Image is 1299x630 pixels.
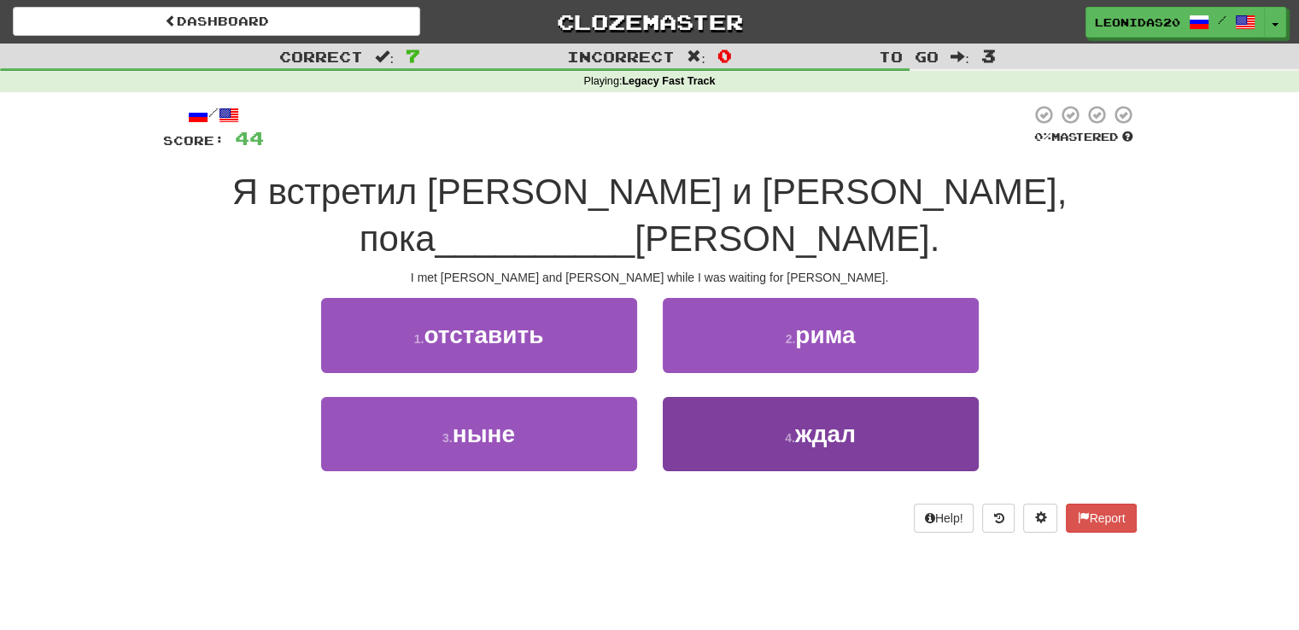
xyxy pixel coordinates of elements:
[321,298,637,372] button: 1.отставить
[982,504,1015,533] button: Round history (alt+y)
[232,172,1068,259] span: Я встретил [PERSON_NAME] и [PERSON_NAME], пока
[163,269,1137,286] div: I met [PERSON_NAME] and [PERSON_NAME] while I was waiting for [PERSON_NAME].
[1066,504,1136,533] button: Report
[321,397,637,471] button: 3.ныне
[951,50,969,64] span: :
[622,75,715,87] strong: Legacy Fast Track
[663,298,979,372] button: 2.рима
[163,133,225,148] span: Score:
[795,421,856,447] span: ждал
[687,50,705,64] span: :
[1034,130,1051,143] span: 0 %
[786,332,796,346] small: 2 .
[406,45,420,66] span: 7
[453,421,515,447] span: ныне
[436,219,635,259] span: __________
[235,127,264,149] span: 44
[446,7,853,37] a: Clozemaster
[1031,130,1137,145] div: Mastered
[663,397,979,471] button: 4.ждал
[442,431,453,445] small: 3 .
[567,48,675,65] span: Incorrect
[795,322,855,348] span: рима
[279,48,363,65] span: Correct
[375,50,394,64] span: :
[414,332,424,346] small: 1 .
[785,431,795,445] small: 4 .
[635,219,939,259] span: [PERSON_NAME].
[13,7,420,36] a: Dashboard
[717,45,732,66] span: 0
[981,45,996,66] span: 3
[1218,14,1226,26] span: /
[424,322,543,348] span: отставить
[1085,7,1265,38] a: leonidas20 /
[914,504,974,533] button: Help!
[879,48,939,65] span: To go
[163,104,264,125] div: /
[1095,15,1180,30] span: leonidas20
